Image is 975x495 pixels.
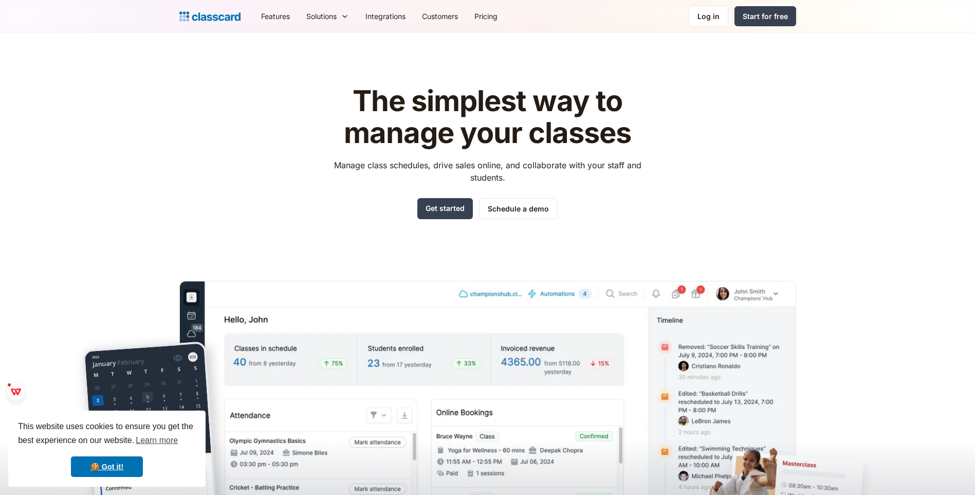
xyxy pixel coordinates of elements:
[298,5,357,28] div: Solutions
[8,411,206,487] div: cookieconsent
[134,433,179,448] a: learn more about cookies
[417,198,473,219] a: Get started
[689,6,728,27] a: Log in
[71,456,143,477] a: dismiss cookie message
[306,11,337,22] div: Solutions
[179,9,241,24] a: home
[697,11,720,22] div: Log in
[466,5,506,28] a: Pricing
[414,5,466,28] a: Customers
[357,5,414,28] a: Integrations
[253,5,298,28] a: Features
[479,198,558,219] a: Schedule a demo
[324,85,651,149] h1: The simplest way to manage your classes
[18,420,196,448] span: This website uses cookies to ensure you get the best experience on our website.
[734,6,796,26] a: Start for free
[743,11,788,22] div: Start for free
[324,159,651,184] p: Manage class schedules, drive sales online, and collaborate with your staff and students.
